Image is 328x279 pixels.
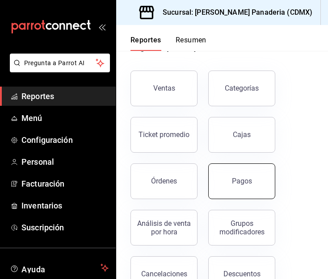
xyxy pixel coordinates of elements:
div: Categorías [225,84,259,92]
button: Análisis de venta por hora [130,210,198,246]
div: Ticket promedio [139,130,189,139]
a: Pregunta a Parrot AI [6,65,110,74]
button: Resumen [176,36,206,51]
button: Ticket promedio [130,117,198,153]
span: Pregunta a Parrot AI [24,58,96,68]
button: Pagos [208,163,275,199]
button: Cajas [208,117,275,153]
button: Reportes [130,36,161,51]
div: Ventas [153,84,175,92]
button: open_drawer_menu [98,23,105,30]
div: Descuentos [223,270,261,278]
span: Configuración [21,134,109,146]
span: Suscripción [21,221,109,233]
span: Facturación [21,178,109,190]
span: Menú [21,112,109,124]
div: Pagos [232,177,252,185]
div: Cajas [233,130,251,139]
button: Categorías [208,71,275,106]
div: Órdenes [151,177,177,185]
div: Grupos modificadores [214,219,269,236]
h3: Sucursal: [PERSON_NAME] Panaderia (CDMX) [156,7,312,18]
button: Grupos modificadores [208,210,275,246]
div: Cancelaciones [141,270,187,278]
div: navigation tabs [130,36,206,51]
button: Pregunta a Parrot AI [10,54,110,72]
button: Ventas [130,71,198,106]
span: Inventarios [21,200,109,212]
span: Personal [21,156,109,168]
div: Análisis de venta por hora [136,219,192,236]
button: Órdenes [130,163,198,199]
span: Ayuda [21,262,97,273]
span: Reportes [21,90,109,102]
